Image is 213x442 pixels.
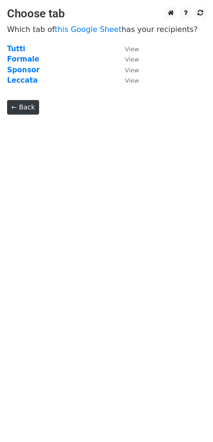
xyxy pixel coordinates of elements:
small: View [125,56,139,63]
iframe: Chat Widget [166,397,213,442]
small: View [125,67,139,74]
a: ← Back [7,100,39,115]
a: View [115,66,139,74]
a: Formale [7,55,39,63]
p: Which tab of has your recipients? [7,24,206,34]
a: View [115,76,139,85]
h3: Choose tab [7,7,206,21]
a: Leccata [7,76,38,85]
a: View [115,55,139,63]
a: View [115,45,139,53]
a: Tutti [7,45,25,53]
a: this Google Sheet [55,25,122,34]
a: Sponsor [7,66,40,74]
div: Widget chat [166,397,213,442]
small: View [125,46,139,53]
small: View [125,77,139,84]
